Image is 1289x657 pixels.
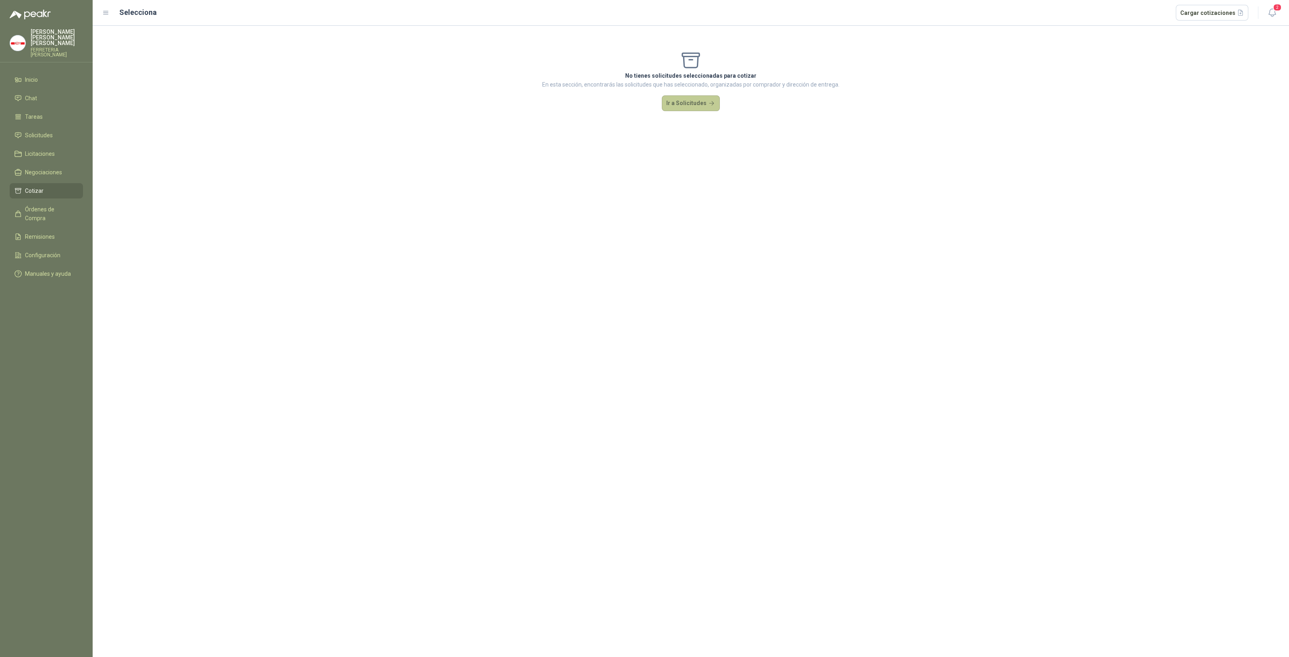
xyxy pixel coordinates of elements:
a: Licitaciones [10,146,83,161]
img: Company Logo [10,35,25,51]
a: Negociaciones [10,165,83,180]
span: Negociaciones [25,168,62,177]
span: Chat [25,94,37,103]
span: Solicitudes [25,131,53,140]
a: Manuales y ayuda [10,266,83,281]
a: Configuración [10,248,83,263]
button: Cargar cotizaciones [1176,5,1249,21]
a: Chat [10,91,83,106]
span: Configuración [25,251,60,260]
a: Cotizar [10,183,83,198]
a: Tareas [10,109,83,124]
span: 2 [1273,4,1282,11]
span: Tareas [25,112,43,121]
img: Logo peakr [10,10,51,19]
p: No tienes solicitudes seleccionadas para cotizar [542,71,839,80]
button: 2 [1265,6,1279,20]
a: Órdenes de Compra [10,202,83,226]
a: Solicitudes [10,128,83,143]
a: Remisiones [10,229,83,244]
button: Ir a Solicitudes [662,95,720,112]
p: En esta sección, encontrarás las solicitudes que has seleccionado, organizadas por comprador y di... [542,80,839,89]
a: Inicio [10,72,83,87]
span: Licitaciones [25,149,55,158]
p: FERRETERIA [PERSON_NAME] [31,48,83,57]
h2: Selecciona [119,7,157,18]
span: Remisiones [25,232,55,241]
span: Órdenes de Compra [25,205,75,223]
p: [PERSON_NAME] [PERSON_NAME] [PERSON_NAME] [31,29,83,46]
span: Manuales y ayuda [25,269,71,278]
span: Inicio [25,75,38,84]
span: Cotizar [25,186,44,195]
